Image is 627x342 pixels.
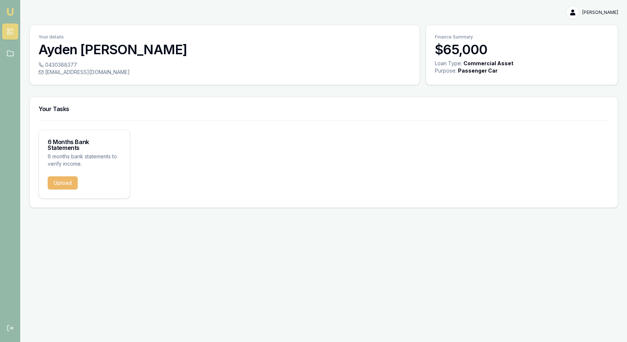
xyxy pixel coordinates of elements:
[48,176,78,190] button: Upload
[45,61,77,69] span: 0430388377
[458,67,498,74] div: Passenger Car
[48,139,121,151] h3: 6 Months Bank Statements
[463,60,513,67] div: Commercial Asset
[435,34,609,40] p: Finance Summary
[435,67,456,74] div: Purpose:
[38,34,411,40] p: Your details
[582,10,618,15] span: [PERSON_NAME]
[435,42,609,57] h3: $65,000
[38,106,609,112] h3: Your Tasks
[48,153,121,168] p: 6 months bank statements to verify income.
[45,69,130,76] span: [EMAIL_ADDRESS][DOMAIN_NAME]
[38,42,411,57] h3: Ayden [PERSON_NAME]
[435,60,462,67] div: Loan Type:
[6,7,15,16] img: emu-icon-u.png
